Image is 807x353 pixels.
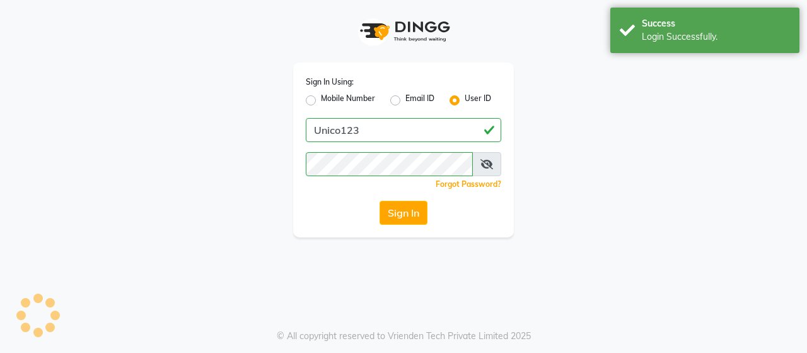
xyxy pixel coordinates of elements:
a: Forgot Password? [436,179,501,189]
input: Username [306,118,501,142]
div: Success [642,17,790,30]
div: Login Successfully. [642,30,790,44]
input: Username [306,152,473,176]
label: User ID [465,93,491,108]
label: Sign In Using: [306,76,354,88]
label: Email ID [405,93,434,108]
img: logo1.svg [353,13,454,50]
button: Sign In [380,201,427,225]
label: Mobile Number [321,93,375,108]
